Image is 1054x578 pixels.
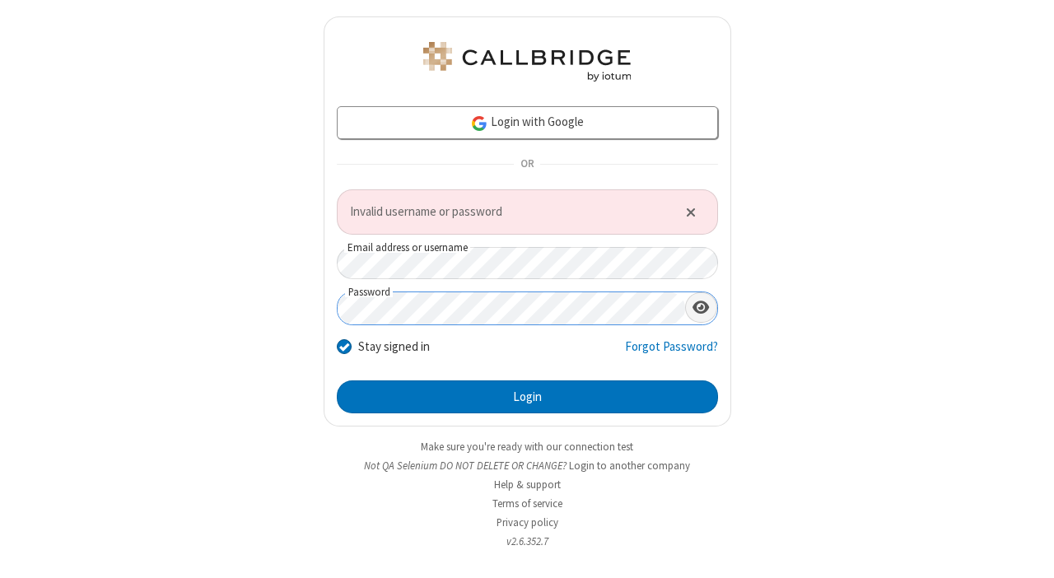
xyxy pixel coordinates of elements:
span: Invalid username or password [350,203,665,221]
button: Close alert [677,199,704,224]
a: Make sure you're ready with our connection test [421,440,633,454]
div: Hide password [685,292,717,323]
iframe: Chat [1013,535,1042,566]
a: Privacy policy [497,515,558,529]
button: Login to another company [569,458,690,473]
label: Stay signed in [358,338,430,357]
li: v2.6.352.7 [324,534,731,549]
input: Email address or username [337,247,718,279]
input: Password [338,292,685,324]
li: Not QA Selenium DO NOT DELETE OR CHANGE? [324,458,731,473]
a: Login with Google [337,106,718,139]
a: Terms of service [492,496,562,510]
a: Help & support [494,478,561,492]
button: Login [337,380,718,413]
img: google-icon.png [470,114,488,133]
span: OR [514,153,540,176]
img: QA Selenium DO NOT DELETE OR CHANGE [420,42,634,82]
a: Forgot Password? [625,338,718,369]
